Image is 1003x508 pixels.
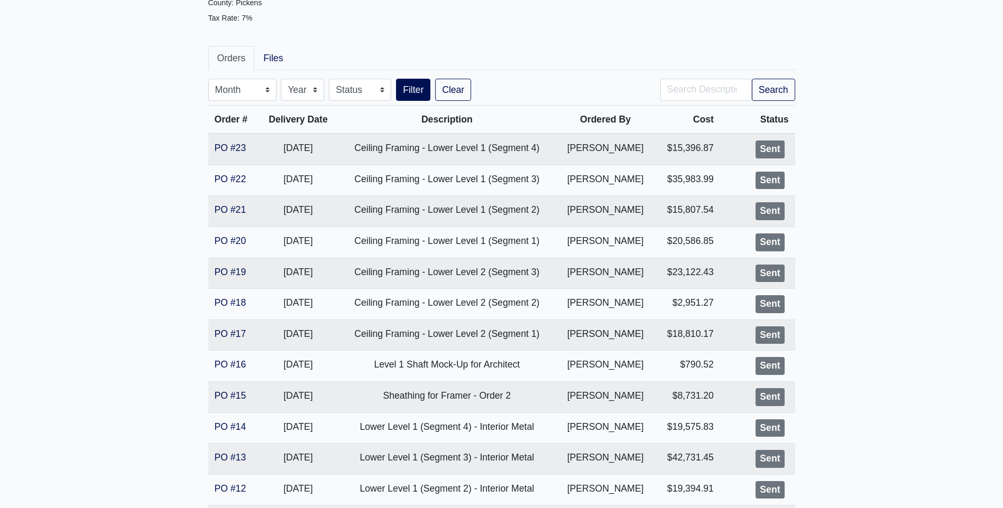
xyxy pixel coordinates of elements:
[215,204,246,215] a: PO #21
[655,412,720,444] td: $19,575.83
[259,134,338,165] td: [DATE]
[556,134,655,165] td: [PERSON_NAME]
[338,474,556,505] td: Lower Level 1 (Segment 2) - Interior Metal
[655,227,720,258] td: $20,586.85
[756,326,784,344] div: Sent
[215,421,246,432] a: PO #14
[435,79,471,101] a: Clear
[660,79,752,101] input: Search
[756,140,784,158] div: Sent
[338,289,556,320] td: Ceiling Framing - Lower Level 2 (Segment 2)
[338,412,556,444] td: Lower Level 1 (Segment 4) - Interior Metal
[756,419,784,437] div: Sent
[756,172,784,190] div: Sent
[338,106,556,134] th: Description
[215,236,246,246] a: PO #20
[556,381,655,412] td: [PERSON_NAME]
[259,474,338,505] td: [DATE]
[259,165,338,196] td: [DATE]
[338,196,556,227] td: Ceiling Framing - Lower Level 1 (Segment 2)
[338,444,556,475] td: Lower Level 1 (Segment 3) - Interior Metal
[556,412,655,444] td: [PERSON_NAME]
[556,165,655,196] td: [PERSON_NAME]
[259,351,338,382] td: [DATE]
[259,444,338,475] td: [DATE]
[215,328,246,339] a: PO #17
[720,106,795,134] th: Status
[556,227,655,258] td: [PERSON_NAME]
[259,258,338,289] td: [DATE]
[215,174,246,184] a: PO #22
[556,289,655,320] td: [PERSON_NAME]
[338,134,556,165] td: Ceiling Framing - Lower Level 1 (Segment 4)
[756,295,784,313] div: Sent
[338,258,556,289] td: Ceiling Framing - Lower Level 2 (Segment 3)
[756,202,784,220] div: Sent
[655,106,720,134] th: Cost
[338,319,556,351] td: Ceiling Framing - Lower Level 2 (Segment 1)
[556,444,655,475] td: [PERSON_NAME]
[756,265,784,283] div: Sent
[259,319,338,351] td: [DATE]
[215,143,246,153] a: PO #23
[254,46,292,70] a: Files
[215,359,246,370] a: PO #16
[396,79,430,101] button: Filter
[215,390,246,401] a: PO #15
[756,388,784,406] div: Sent
[756,233,784,251] div: Sent
[655,165,720,196] td: $35,983.99
[655,134,720,165] td: $15,396.87
[338,351,556,382] td: Level 1 Shaft Mock-Up for Architect
[655,196,720,227] td: $15,807.54
[756,357,784,375] div: Sent
[338,165,556,196] td: Ceiling Framing - Lower Level 1 (Segment 3)
[259,106,338,134] th: Delivery Date
[556,474,655,505] td: [PERSON_NAME]
[259,196,338,227] td: [DATE]
[655,444,720,475] td: $42,731.45
[556,106,655,134] th: Ordered By
[752,79,795,101] button: Search
[215,483,246,494] a: PO #12
[556,319,655,351] td: [PERSON_NAME]
[655,289,720,320] td: $2,951.27
[756,481,784,499] div: Sent
[756,450,784,468] div: Sent
[556,351,655,382] td: [PERSON_NAME]
[208,106,259,134] th: Order #
[655,474,720,505] td: $19,394.91
[215,297,246,308] a: PO #18
[556,258,655,289] td: [PERSON_NAME]
[259,289,338,320] td: [DATE]
[655,258,720,289] td: $23,122.43
[259,227,338,258] td: [DATE]
[259,412,338,444] td: [DATE]
[338,227,556,258] td: Ceiling Framing - Lower Level 1 (Segment 1)
[259,381,338,412] td: [DATE]
[215,267,246,277] a: PO #19
[338,381,556,412] td: Sheathing for Framer - Order 2
[208,14,253,22] small: Tax Rate: 7%
[655,351,720,382] td: $790.52
[655,319,720,351] td: $18,810.17
[215,452,246,463] a: PO #13
[556,196,655,227] td: [PERSON_NAME]
[655,381,720,412] td: $8,731.20
[208,46,255,70] a: Orders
